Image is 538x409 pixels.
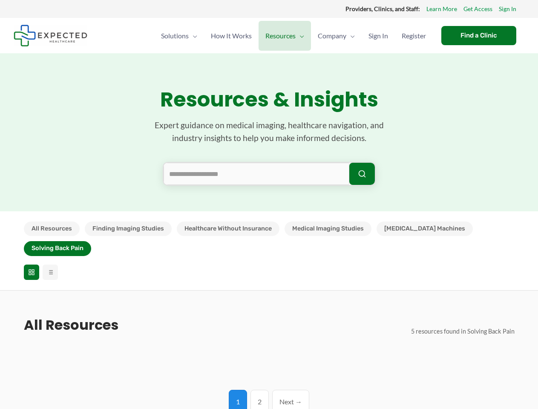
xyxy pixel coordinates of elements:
[318,21,346,51] span: Company
[346,21,355,51] span: Menu Toggle
[177,222,279,236] button: Healthcare Without Insurance
[154,21,204,51] a: SolutionsMenu Toggle
[141,119,397,145] p: Expert guidance on medical imaging, healthcare navigation, and industry insights to help you make...
[395,21,433,51] a: Register
[285,222,371,236] button: Medical Imaging Studies
[24,316,118,334] h2: All Resources
[204,21,259,51] a: How It Works
[296,21,304,51] span: Menu Toggle
[24,87,515,112] h1: Resources & Insights
[426,3,457,14] a: Learn More
[154,21,433,51] nav: Primary Site Navigation
[85,222,172,236] button: Finding Imaging Studies
[259,21,311,51] a: ResourcesMenu Toggle
[402,21,426,51] span: Register
[368,21,388,51] span: Sign In
[311,21,362,51] a: CompanyMenu Toggle
[441,26,516,45] a: Find a Clinic
[345,5,420,12] strong: Providers, Clinics, and Staff:
[463,3,492,14] a: Get Access
[24,241,91,256] button: Solving Back Pain
[362,21,395,51] a: Sign In
[377,222,473,236] button: [MEDICAL_DATA] Machines
[411,328,515,335] span: 5 resources found in Solving Back Pain
[265,21,296,51] span: Resources
[499,3,516,14] a: Sign In
[161,21,189,51] span: Solutions
[24,222,80,236] button: All Resources
[189,21,197,51] span: Menu Toggle
[211,21,252,51] span: How It Works
[14,25,87,46] img: Expected Healthcare Logo - side, dark font, small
